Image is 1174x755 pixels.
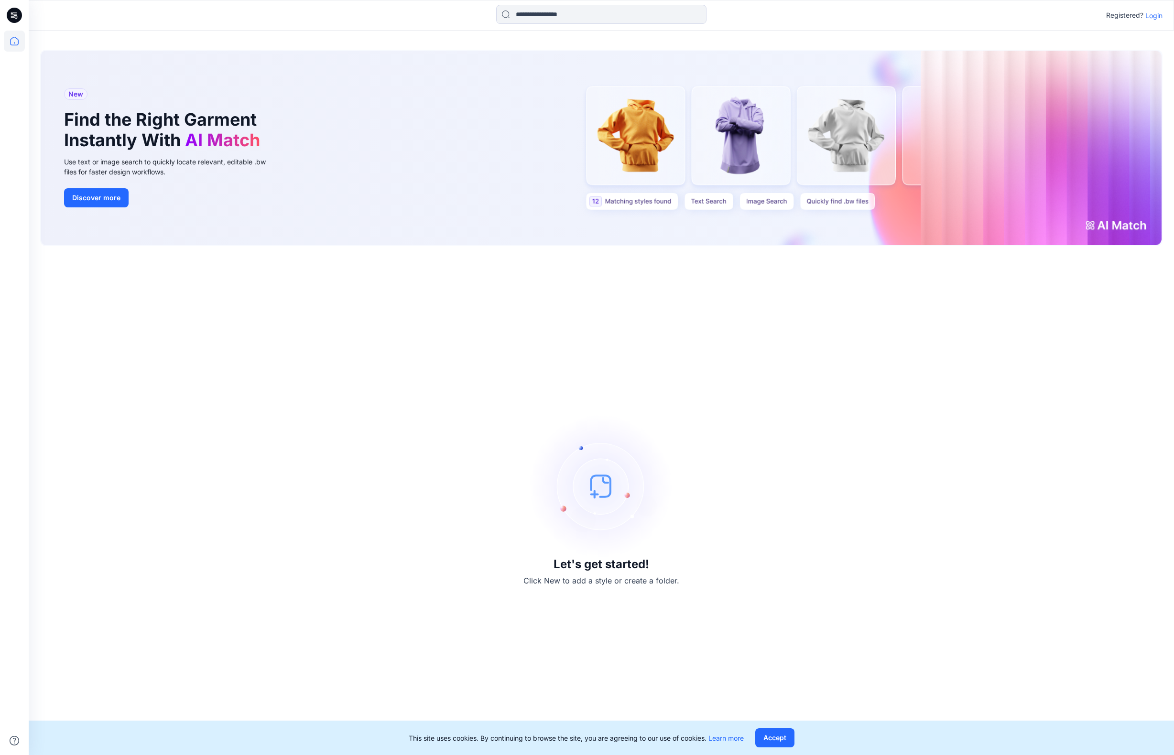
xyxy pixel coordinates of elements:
button: Discover more [64,188,129,207]
p: Login [1145,11,1163,21]
button: Accept [755,728,794,747]
p: Click New to add a style or create a folder. [523,575,679,586]
span: New [68,88,83,100]
h1: Find the Right Garment Instantly With [64,109,265,151]
p: Registered? [1106,10,1143,21]
p: This site uses cookies. By continuing to browse the site, you are agreeing to our use of cookies. [409,733,744,743]
a: Learn more [708,734,744,742]
div: Use text or image search to quickly locate relevant, editable .bw files for faster design workflows. [64,157,279,177]
h3: Let's get started! [554,558,649,571]
img: empty-state-image.svg [530,414,673,558]
span: AI Match [185,129,260,151]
